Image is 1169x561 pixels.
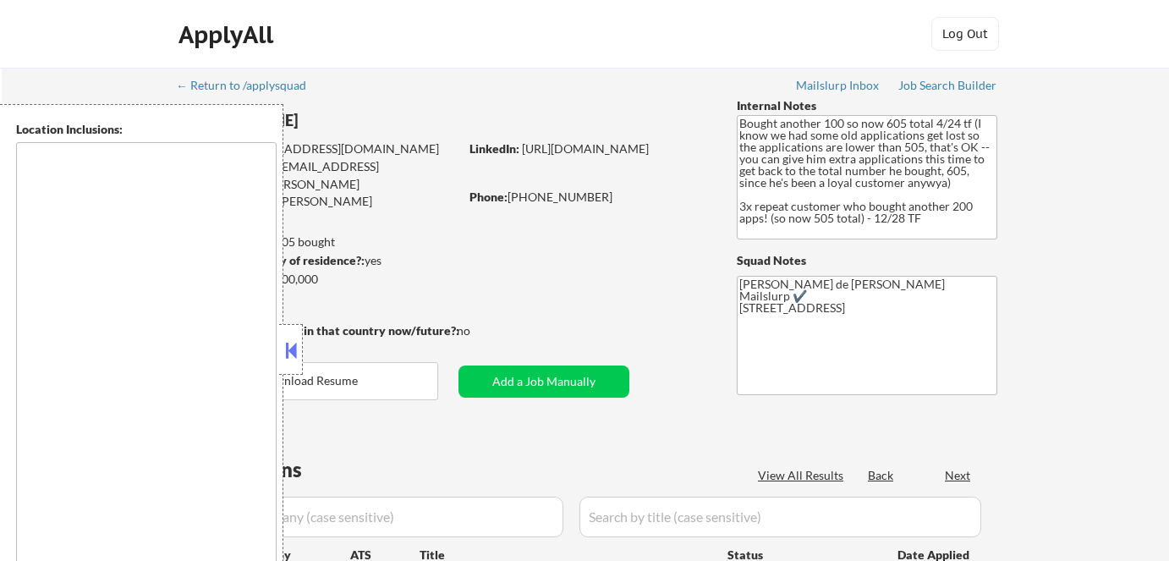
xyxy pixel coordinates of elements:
div: [PERSON_NAME] [178,110,525,131]
button: Add a Job Manually [458,366,629,398]
div: [EMAIL_ADDRESS][DOMAIN_NAME] [178,140,458,157]
div: [PERSON_NAME][EMAIL_ADDRESS][PERSON_NAME][DOMAIN_NAME] [178,176,458,226]
div: View All Results [758,467,848,484]
a: [URL][DOMAIN_NAME] [522,141,649,156]
input: Search by company (case sensitive) [183,497,563,537]
div: Squad Notes [737,252,997,269]
div: Back [868,467,895,484]
div: [EMAIL_ADDRESS][DOMAIN_NAME] [178,158,458,191]
div: 516 sent / 605 bought [177,234,458,250]
div: Internal Notes [737,97,997,114]
input: Search by title (case sensitive) [579,497,981,537]
div: $100,000 [177,271,458,288]
strong: LinkedIn: [469,141,519,156]
div: [PHONE_NUMBER] [469,189,709,206]
a: Mailslurp Inbox [796,79,881,96]
button: Download Resume [178,362,438,400]
div: Location Inclusions: [16,121,277,138]
button: Log Out [931,17,999,51]
div: Job Search Builder [898,80,997,91]
a: ← Return to /applysquad [176,79,322,96]
strong: Phone: [469,190,508,204]
div: no [457,322,505,339]
div: ← Return to /applysquad [176,80,322,91]
div: yes [177,252,453,269]
strong: Will need Visa to work in that country now/future?: [178,323,459,338]
div: Mailslurp Inbox [796,80,881,91]
div: ApplyAll [178,20,278,49]
div: Next [945,467,972,484]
